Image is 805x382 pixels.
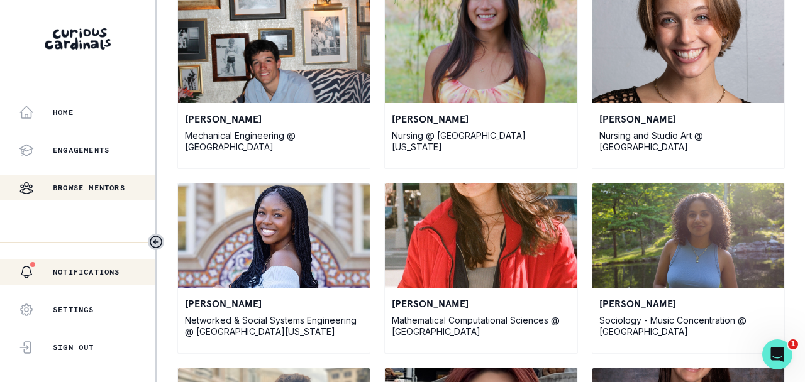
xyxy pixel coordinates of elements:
[53,305,94,315] p: Settings
[385,183,577,288] img: Anya B.'s profile photo
[599,111,777,126] p: [PERSON_NAME]
[185,130,363,153] p: Mechanical Engineering @ [GEOGRAPHIC_DATA]
[392,296,570,311] p: [PERSON_NAME]
[762,339,792,369] iframe: Intercom live chat
[178,183,370,288] img: Demi F.'s profile photo
[392,315,570,337] p: Mathematical Computational Sciences @ [GEOGRAPHIC_DATA]
[185,111,363,126] p: [PERSON_NAME]
[53,183,125,193] p: Browse Mentors
[148,234,164,250] button: Toggle sidebar
[53,342,94,352] p: Sign Out
[53,107,74,117] p: Home
[53,267,120,277] p: Notifications
[592,183,784,288] img: Lula T.'s profile photo
[185,296,363,311] p: [PERSON_NAME]
[392,130,570,153] p: Nursing @ [GEOGRAPHIC_DATA][US_STATE]
[599,130,777,153] p: Nursing and Studio Art @ [GEOGRAPHIC_DATA]
[599,315,777,337] p: Sociology - Music Concentration @ [GEOGRAPHIC_DATA]
[592,183,785,354] a: Lula T.'s profile photo[PERSON_NAME]Sociology - Music Concentration @ [GEOGRAPHIC_DATA]
[185,315,363,337] p: Networked & Social Systems Engineering @ [GEOGRAPHIC_DATA][US_STATE]
[45,28,111,50] img: Curious Cardinals Logo
[53,145,109,155] p: Engagements
[392,111,570,126] p: [PERSON_NAME]
[177,183,370,354] a: Demi F.'s profile photo[PERSON_NAME]Networked & Social Systems Engineering @ [GEOGRAPHIC_DATA][US...
[384,183,577,354] a: Anya B.'s profile photo[PERSON_NAME]Mathematical Computational Sciences @ [GEOGRAPHIC_DATA]
[599,296,777,311] p: [PERSON_NAME]
[788,339,798,349] span: 1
